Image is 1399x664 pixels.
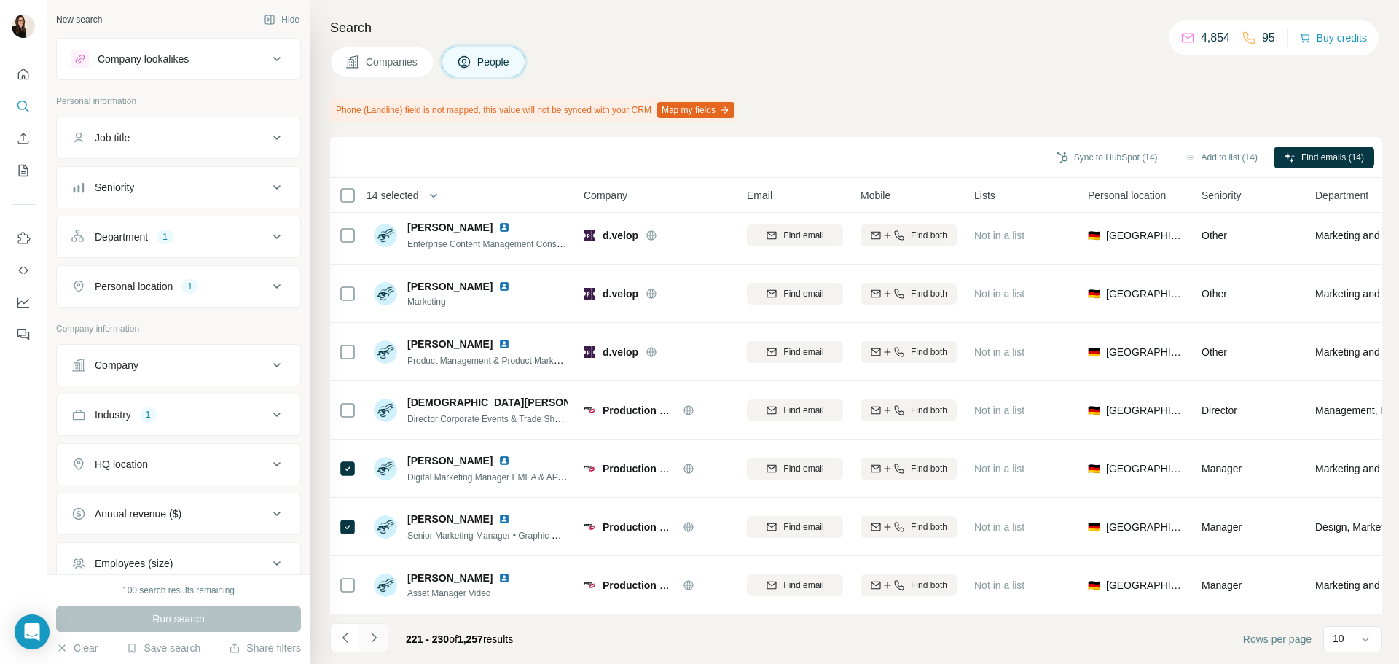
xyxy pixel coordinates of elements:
img: Avatar [374,574,397,597]
span: Senior Marketing Manager • Graphic Designer • Fotograf [407,529,627,541]
span: Enterprise Content Management Consultant [407,238,578,249]
img: Avatar [374,224,397,247]
span: [PERSON_NAME] [407,571,493,585]
button: Save search [126,641,200,655]
button: Buy credits [1299,28,1367,48]
span: 🇩🇪 [1088,286,1100,301]
span: Not in a list [974,579,1024,591]
span: 🇩🇪 [1088,228,1100,243]
div: Company lookalikes [98,52,189,66]
span: [PERSON_NAME] [407,279,493,294]
button: Feedback [12,321,35,348]
span: Production Resource Group [603,405,739,416]
button: Find emails (14) [1274,147,1374,168]
img: Logo of Production Resource Group [584,521,595,533]
span: [GEOGRAPHIC_DATA] [1106,345,1184,359]
img: Logo of d.velop [584,346,595,358]
div: Annual revenue ($) [95,507,181,521]
span: Director [1202,405,1237,416]
span: Find both [911,345,947,359]
div: Phone (Landline) field is not mapped, this value will not be synced with your CRM [330,98,737,122]
img: Avatar [374,515,397,539]
span: Production Resource Group [603,579,739,591]
button: Share filters [229,641,301,655]
span: Find email [783,404,823,417]
span: Marketing [407,295,528,308]
button: Find email [747,399,843,421]
p: 95 [1262,29,1275,47]
img: Avatar [374,340,397,364]
span: results [406,633,513,645]
span: [PERSON_NAME] [407,220,493,235]
button: Use Surfe on LinkedIn [12,225,35,251]
button: Navigate to previous page [330,623,359,652]
button: Navigate to next page [359,623,388,652]
button: Map my fields [657,102,734,118]
button: Sync to HubSpot (14) [1046,147,1168,168]
span: Product Management & Product Marketing | d.velop sign [407,354,627,366]
span: 221 - 230 [406,633,449,645]
span: [PERSON_NAME] [407,453,493,468]
img: Avatar [374,399,397,422]
div: Company [95,358,138,372]
div: Employees (size) [95,556,173,571]
button: Annual revenue ($) [57,496,300,531]
span: of [449,633,458,645]
button: Find both [861,458,957,480]
span: Find both [911,287,947,300]
img: LinkedIn logo [498,572,510,584]
button: Add to list (14) [1174,147,1268,168]
span: Company [584,188,627,203]
span: Manager [1202,579,1242,591]
span: [GEOGRAPHIC_DATA] [1106,520,1184,534]
span: 🇩🇪 [1088,520,1100,534]
span: d.velop [603,286,638,301]
span: Find both [911,520,947,534]
button: My lists [12,157,35,184]
span: [GEOGRAPHIC_DATA] [1106,578,1184,593]
button: Company [57,348,300,383]
button: Use Surfe API [12,257,35,284]
button: Find email [747,341,843,363]
div: Personal location [95,279,173,294]
img: Logo of Production Resource Group [584,463,595,474]
div: Seniority [95,180,134,195]
button: Find both [861,341,957,363]
span: Manager [1202,521,1242,533]
span: Not in a list [974,521,1024,533]
button: Industry1 [57,397,300,432]
button: Find both [861,574,957,596]
button: HQ location [57,447,300,482]
span: Not in a list [974,230,1024,241]
span: Digital Marketing Manager EMEA & APAC [407,471,570,483]
span: 🇩🇪 [1088,345,1100,359]
button: Dashboard [12,289,35,316]
div: HQ location [95,457,148,472]
span: Find both [911,229,947,242]
span: d.velop [603,345,638,359]
img: Avatar [374,457,397,480]
span: [DEMOGRAPHIC_DATA][PERSON_NAME] [407,395,610,410]
span: Find email [783,345,823,359]
img: LinkedIn logo [498,513,510,525]
span: Other [1202,230,1227,241]
img: LinkedIn logo [498,281,510,292]
span: Not in a list [974,346,1024,358]
p: 4,854 [1201,29,1230,47]
img: Logo of d.velop [584,230,595,241]
span: 🇩🇪 [1088,578,1100,593]
span: Lists [974,188,995,203]
div: 1 [157,230,173,243]
span: Find email [783,462,823,475]
div: New search [56,13,102,26]
button: Enrich CSV [12,125,35,152]
span: Department [1315,188,1368,203]
button: Find both [861,283,957,305]
span: Personal location [1088,188,1166,203]
div: Department [95,230,148,244]
button: Personal location1 [57,269,300,304]
button: Employees (size) [57,546,300,581]
img: Logo of d.velop [584,288,595,300]
span: Companies [366,55,419,69]
span: Not in a list [974,288,1024,300]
